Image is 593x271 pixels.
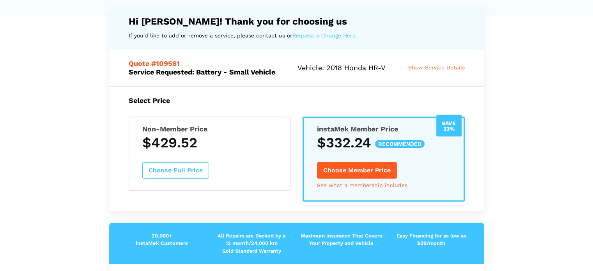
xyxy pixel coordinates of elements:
div: Save 23% [436,115,462,136]
h5: Vehicle: 2018 Honda HR-V [297,64,405,72]
h5: Select Price [129,96,465,105]
span: recommended [375,140,425,148]
span: Show Service Details [408,64,465,71]
h3: $332.24 [317,135,450,151]
button: Choose Full Price [142,162,209,179]
h5: Non-Member Price [142,125,277,133]
p: All Repairs are Backed by a 12 month/24,000 km Gold Standard Warranty [207,232,296,255]
h5: Service Requested: Battery - Small Vehicle [129,59,295,76]
p: 20,000+ instaMek Customers [117,232,207,247]
h3: $429.52 [142,135,277,151]
button: Choose Member Price [317,162,397,179]
a: See what a membership includes [317,182,407,188]
p: Easy Financing for as low as $39/month [386,232,476,247]
span: Quote #109581 [129,59,180,67]
h4: Hi [PERSON_NAME]! Thank you for choosing us [129,16,465,27]
a: Request a Change Here. [292,31,357,41]
h5: instaMek Member Price [317,125,450,133]
p: If you'd like to add or remove a service, please contact us or [129,31,465,41]
p: Maximum insurance That Covers Your Property and Vehicle [297,232,386,247]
